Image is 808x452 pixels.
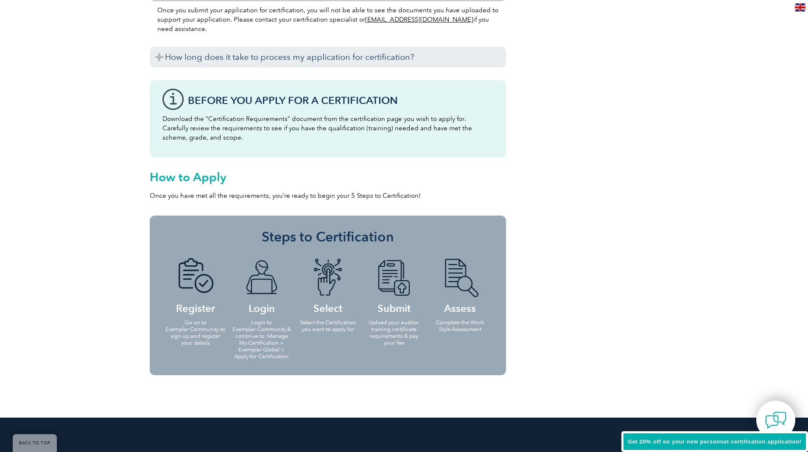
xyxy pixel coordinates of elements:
h4: Submit [363,258,425,313]
img: icon-blue-doc-arrow.png [371,258,417,297]
p: Select the Certification you want to apply for [297,319,358,333]
img: contact-chat.png [765,410,786,431]
p: Go on to Exemplar Community to sign up and register your details [165,319,226,346]
img: icon-blue-doc-search.png [437,258,484,297]
img: icon-blue-doc-tick.png [172,258,219,297]
h4: Assess [430,258,491,313]
p: Download the “Certification Requirements” document from the certification page you wish to apply ... [162,114,493,142]
p: Login to Exemplar Community & continue to: Manage My Certification > Exemplar Global > Apply for ... [231,319,292,360]
h4: Register [165,258,226,313]
h3: Steps to Certification [162,228,493,245]
h2: How to Apply [150,170,506,184]
span: Get 20% off on your new personnel certification application! [628,438,802,445]
p: Complete the Work Style Assessment [430,319,491,333]
img: icon-blue-finger-button.png [305,258,351,297]
h4: Login [231,258,292,313]
img: en [795,3,805,11]
a: [EMAIL_ADDRESS][DOMAIN_NAME] [365,16,473,23]
h3: How long does it take to process my application for certification? [150,47,506,67]
h3: Before You Apply For a Certification [188,95,493,106]
p: Once you submit your application for certification, you will not be able to see the documents you... [157,6,498,34]
p: Once you have met all the requirements, you’re ready to begin your 5 Steps to Certification! [150,191,506,200]
p: Upload your auditor training certificate requirements & pay your fee [363,319,425,346]
h4: Select [297,258,358,313]
a: BACK TO TOP [13,434,57,452]
img: icon-blue-laptop-male.png [238,258,285,297]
